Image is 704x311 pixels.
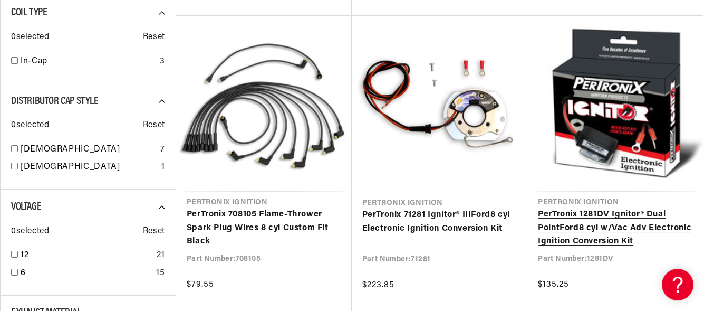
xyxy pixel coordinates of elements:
a: PerTronix 71281 Ignitor® IIIFord8 cyl Electronic Ignition Conversion Kit [362,209,517,235]
div: 1 [161,161,165,174]
span: Voltage [11,202,41,212]
span: Reset [143,119,165,133]
span: 0 selected [11,119,49,133]
a: PerTronix 708105 Flame-Thrower Spark Plug Wires 8 cyl Custom Fit Black [187,208,341,249]
span: Distributor Cap Style [11,96,99,107]
div: 15 [156,267,165,280]
span: Coil Type [11,7,47,18]
div: 3 [160,55,165,69]
span: Reset [143,225,165,239]
span: Reset [143,31,165,44]
a: In-Cap [21,55,156,69]
div: 21 [157,249,165,262]
span: 0 selected [11,31,49,44]
a: [DEMOGRAPHIC_DATA] [21,161,157,174]
a: 12 [21,249,152,262]
a: [DEMOGRAPHIC_DATA] [21,143,156,157]
span: 0 selected [11,225,49,239]
a: PerTronix 1281DV Ignitor® Dual PointFord8 cyl w/Vac Adv Electronic Ignition Conversion Kit [538,208,692,249]
a: 6 [21,267,152,280]
div: 7 [160,143,165,157]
